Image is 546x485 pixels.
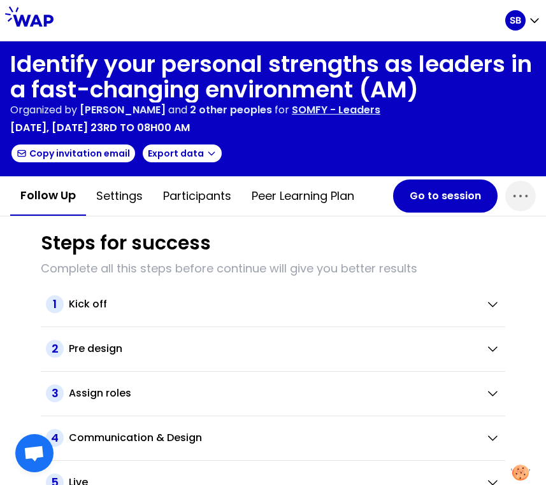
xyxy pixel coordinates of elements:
p: and [80,102,272,118]
span: [PERSON_NAME] [80,102,166,117]
button: 1Kick off [46,295,500,313]
p: SB [510,14,521,27]
button: Export data [141,143,223,164]
button: Follow up [10,176,86,216]
h1: Steps for success [41,232,211,255]
p: SOMFY - Leaders [292,102,380,118]
h2: Communication & Design [69,430,202,446]
span: 3 [46,384,64,402]
button: 3Assign roles [46,384,500,402]
button: Settings [86,177,153,215]
p: Organized by [10,102,77,118]
p: for [275,102,289,118]
button: 4Communication & Design [46,429,500,447]
p: [DATE], [DATE] 23rd to 08h00 am [10,120,190,136]
button: Peer learning plan [241,177,364,215]
button: Participants [153,177,241,215]
span: 2 [46,340,64,358]
h2: Kick off [69,297,107,312]
button: Copy invitation email [10,143,136,164]
div: Open chat [15,434,54,472]
button: 2Pre design [46,340,500,358]
h1: Identify your personal strengths as leaders in a fast-changing environment (AM) [10,52,536,102]
span: 1 [46,295,64,313]
p: Complete all this steps before continue will give you better results [41,260,505,278]
button: SB [505,10,541,31]
h2: Assign roles [69,386,131,401]
button: Go to session [393,179,498,213]
span: 2 other peoples [190,102,272,117]
h2: Pre design [69,341,122,356]
span: 4 [46,429,64,447]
